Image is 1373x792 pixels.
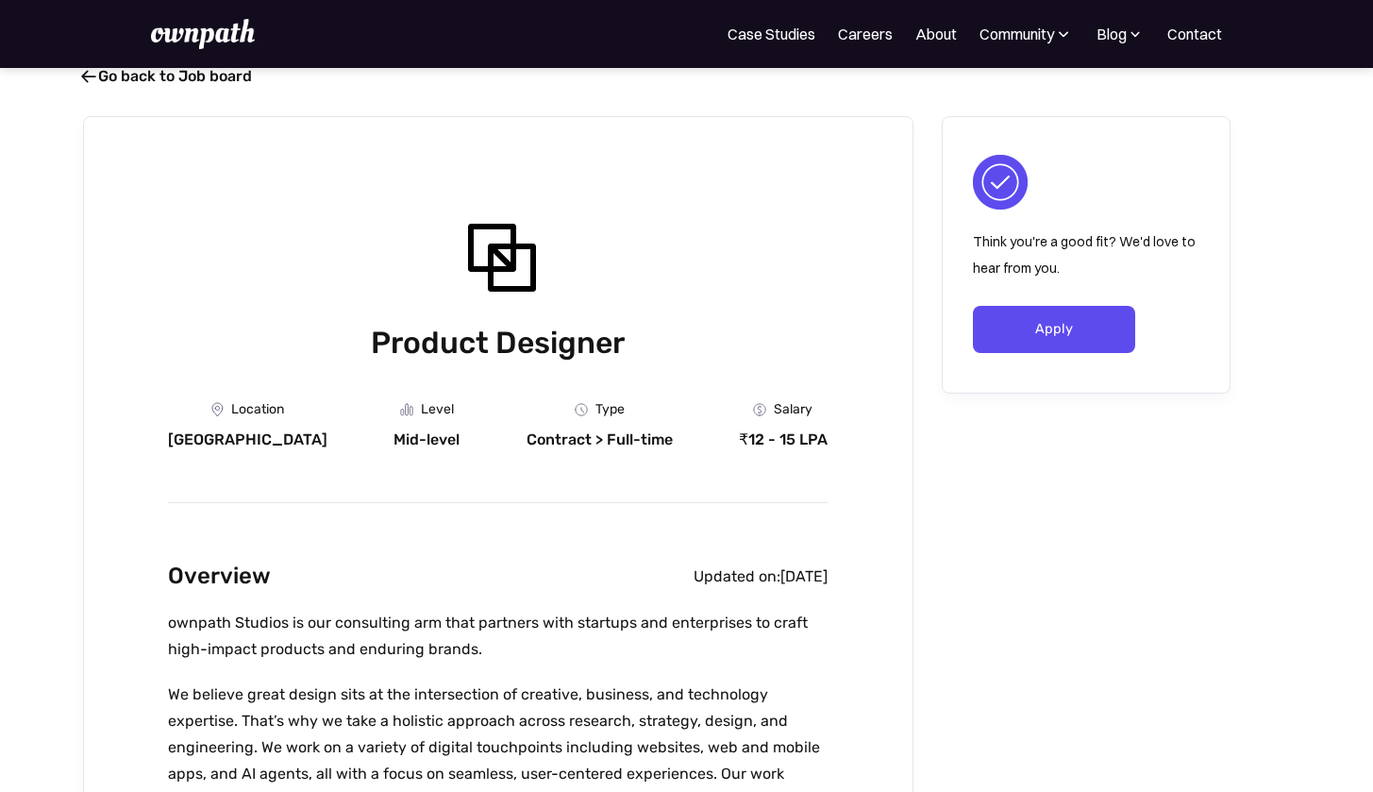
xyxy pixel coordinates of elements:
[1097,23,1127,45] div: Blog
[739,430,828,449] div: ₹12 - 15 LPA
[780,567,828,586] div: [DATE]
[83,67,252,85] a: Go back to Job board
[421,402,454,417] div: Level
[753,403,766,416] img: Money Icon - Job Board X Webflow Template
[838,23,893,45] a: Careers
[80,67,95,86] span: 
[973,228,1199,281] p: Think you're a good fit? We'd love to hear from you.
[168,558,271,595] h2: Overview
[168,610,828,663] p: ownpath Studios is our consulting arm that partners with startups and enterprises to craft high-i...
[400,403,413,416] img: Graph Icon - Job Board X Webflow Template
[231,402,284,417] div: Location
[211,402,224,417] img: Location Icon - Job Board X Webflow Template
[973,306,1136,353] a: Apply
[694,567,780,586] div: Updated on:
[393,430,460,449] div: Mid-level
[595,402,625,417] div: Type
[168,430,327,449] div: [GEOGRAPHIC_DATA]
[1096,23,1145,45] div: Blog
[774,402,812,417] div: Salary
[915,23,957,45] a: About
[168,321,828,364] h1: Product Designer
[980,23,1073,45] div: Community
[527,430,673,449] div: Contract > Full-time
[728,23,815,45] a: Case Studies
[1167,23,1222,45] a: Contact
[575,403,588,416] img: Clock Icon - Job Board X Webflow Template
[980,23,1054,45] div: Community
